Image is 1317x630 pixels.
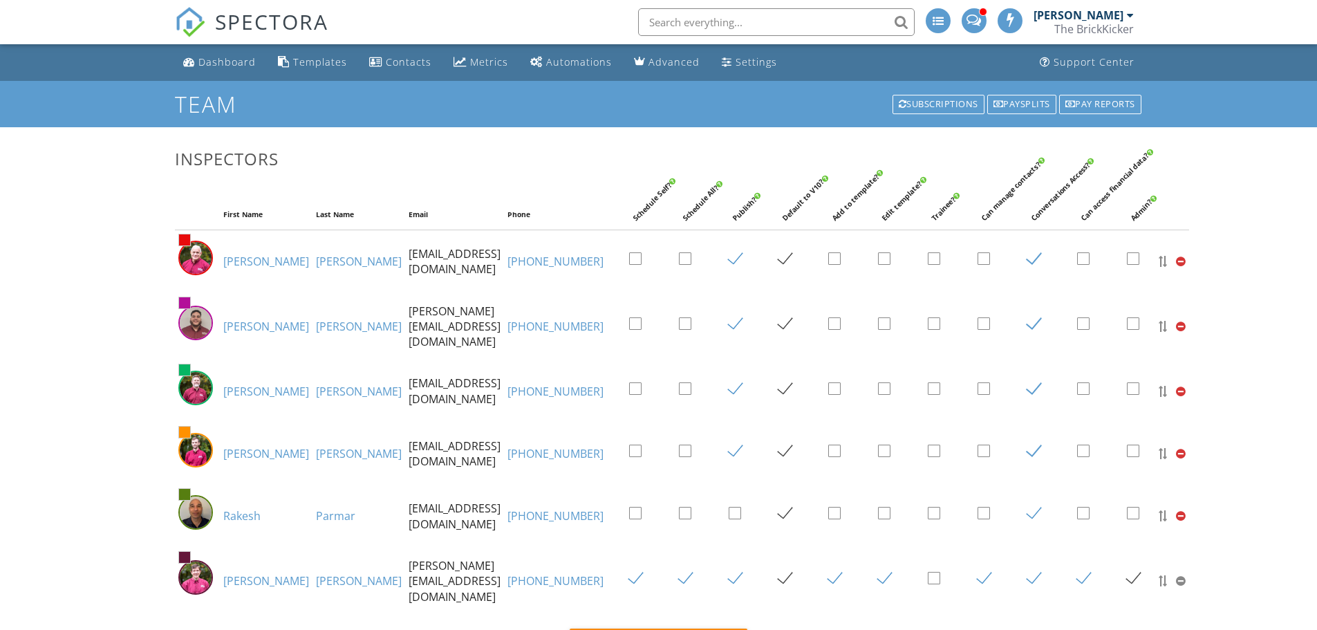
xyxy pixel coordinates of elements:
[830,138,915,223] div: Add to template?
[716,50,783,75] a: Settings
[1034,8,1123,22] div: [PERSON_NAME]
[648,55,700,68] div: Advanced
[198,55,256,68] div: Dashboard
[1054,55,1134,68] div: Support Center
[175,19,328,48] a: SPECTORA
[364,50,437,75] a: Contacts
[893,95,984,114] div: Subscriptions
[316,254,402,269] a: [PERSON_NAME]
[405,360,504,423] td: [EMAIL_ADDRESS][DOMAIN_NAME]
[448,50,514,75] a: Metrics
[316,319,402,334] a: [PERSON_NAME]
[223,446,309,461] a: [PERSON_NAME]
[979,138,1064,223] div: Can manage contacts?
[178,433,213,467] img: bkajoshbrickkicker9.jpg
[1059,95,1141,114] div: Pay reports
[780,138,865,223] div: Default to V10?
[223,508,261,524] a: Rakesh
[987,95,1056,114] div: Paysplits
[316,573,402,589] a: [PERSON_NAME]
[178,306,213,340] img: andres_valez_1.png
[1078,138,1164,223] div: Can access financial data?
[312,199,405,230] th: Last Name
[1034,50,1140,75] a: Support Center
[223,319,309,334] a: [PERSON_NAME]
[891,93,986,115] a: Subscriptions
[546,55,612,68] div: Automations
[178,560,213,595] img: mikeleggettbkapicbrickkicker12.jpg
[178,241,213,275] img: georgebkapic.jpg
[507,446,604,461] a: [PHONE_NUMBER]
[272,50,353,75] a: Templates
[507,319,604,334] a: [PHONE_NUMBER]
[220,199,312,230] th: First Name
[316,446,402,461] a: [PERSON_NAME]
[470,55,508,68] div: Metrics
[405,230,504,293] td: [EMAIL_ADDRESS][DOMAIN_NAME]
[316,508,355,524] a: Parmar
[223,384,309,399] a: [PERSON_NAME]
[1054,22,1134,36] div: The BrickKicker
[215,7,328,36] span: SPECTORA
[730,138,815,223] div: Publish?
[316,384,402,399] a: [PERSON_NAME]
[293,55,347,68] div: Templates
[178,371,213,405] img: jasonbkapicbrickkicker4.jpg
[405,423,504,485] td: [EMAIL_ADDRESS][DOMAIN_NAME]
[175,7,205,37] img: The Best Home Inspection Software - Spectora
[631,138,716,223] div: Schedule Self?
[175,149,1143,168] h3: Inspectors
[929,138,1014,223] div: Trainee?
[405,293,504,360] td: [PERSON_NAME][EMAIL_ADDRESS][DOMAIN_NAME]
[223,254,309,269] a: [PERSON_NAME]
[504,199,607,230] th: Phone
[736,55,777,68] div: Settings
[680,138,765,223] div: Schedule All?
[223,573,309,589] a: [PERSON_NAME]
[175,92,1143,116] h1: Team
[879,138,964,223] div: Edit template?
[1058,93,1143,115] a: Pay reports
[405,548,504,615] td: [PERSON_NAME][EMAIL_ADDRESS][DOMAIN_NAME]
[507,384,604,399] a: [PHONE_NUMBER]
[1029,138,1114,223] div: Conversations Access?
[178,50,261,75] a: Dashboard
[525,50,617,75] a: Automations (Advanced)
[638,8,915,36] input: Search everything...
[628,50,705,75] a: Advanced
[1128,138,1213,223] div: Admin?
[178,495,213,530] img: img_4682.jpeg
[507,573,604,589] a: [PHONE_NUMBER]
[507,508,604,524] a: [PHONE_NUMBER]
[405,485,504,547] td: [EMAIL_ADDRESS][DOMAIN_NAME]
[507,254,604,269] a: [PHONE_NUMBER]
[386,55,431,68] div: Contacts
[986,93,1058,115] a: Paysplits
[405,199,504,230] th: Email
